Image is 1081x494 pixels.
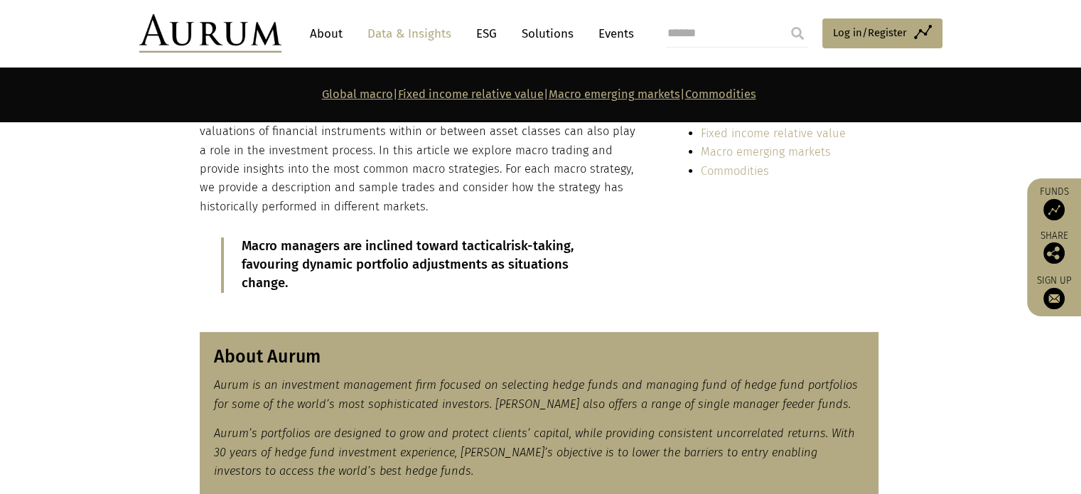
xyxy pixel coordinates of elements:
[701,145,831,159] a: Macro emerging markets
[200,28,642,216] p: Macro funds typically take positions (either directional or relative value) in currencies, bonds,...
[1043,288,1065,309] img: Sign up to our newsletter
[822,18,942,48] a: Log in/Register
[242,237,603,293] p: Macro managers are inclined toward tactical , favouring dynamic portfolio adjustments as situatio...
[515,21,581,47] a: Solutions
[214,346,864,367] h3: About Aurum
[783,19,812,48] input: Submit
[506,238,571,254] span: risk-taking
[214,378,858,410] em: Aurum is an investment management firm focused on selecting hedge funds and managing fund of hedg...
[1034,186,1074,220] a: Funds
[549,87,680,101] a: Macro emerging markets
[139,14,281,53] img: Aurum
[1043,242,1065,264] img: Share this post
[322,87,756,101] strong: | | |
[701,127,846,140] a: Fixed income relative value
[701,164,769,178] a: Commodities
[1034,231,1074,264] div: Share
[591,21,634,47] a: Events
[214,426,855,478] em: Aurum’s portfolios are designed to grow and protect clients’ capital, while providing consistent ...
[833,24,907,41] span: Log in/Register
[685,87,756,101] a: Commodities
[398,87,544,101] a: Fixed income relative value
[303,21,350,47] a: About
[322,87,393,101] a: Global macro
[360,21,458,47] a: Data & Insights
[1034,274,1074,309] a: Sign up
[469,21,504,47] a: ESG
[1043,199,1065,220] img: Access Funds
